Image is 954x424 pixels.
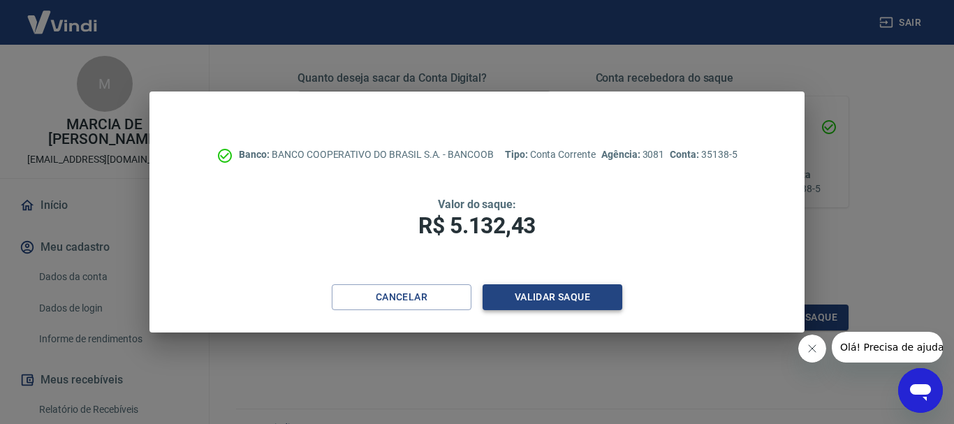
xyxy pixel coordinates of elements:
[601,149,643,160] span: Agência:
[670,149,701,160] span: Conta:
[483,284,622,310] button: Validar saque
[8,10,117,21] span: Olá! Precisa de ajuda?
[832,332,943,363] iframe: Mensagem da empresa
[438,198,516,211] span: Valor do saque:
[239,147,494,162] p: BANCO COOPERATIVO DO BRASIL S.A. - BANCOOB
[505,149,530,160] span: Tipo:
[418,212,536,239] span: R$ 5.132,43
[898,368,943,413] iframe: Botão para abrir a janela de mensagens
[798,335,826,363] iframe: Fechar mensagem
[505,147,596,162] p: Conta Corrente
[601,147,664,162] p: 3081
[670,147,737,162] p: 35138-5
[239,149,272,160] span: Banco:
[332,284,471,310] button: Cancelar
